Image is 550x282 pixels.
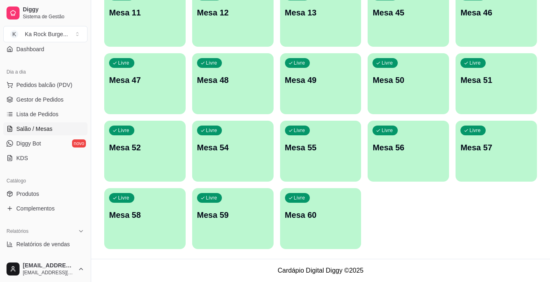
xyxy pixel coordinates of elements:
[104,53,186,114] button: LivreMesa 47
[16,190,39,198] span: Produtos
[206,195,217,201] p: Livre
[109,7,181,18] p: Mesa 11
[16,125,53,133] span: Salão / Mesas
[280,188,362,249] button: LivreMesa 60
[16,240,70,248] span: Relatórios de vendas
[460,74,532,86] p: Mesa 51
[280,121,362,182] button: LivreMesa 55
[16,110,59,118] span: Lista de Pedidos
[469,60,481,66] p: Livre
[7,228,28,234] span: Relatórios
[206,60,217,66] p: Livre
[381,60,393,66] p: Livre
[368,121,449,182] button: LivreMesa 56
[285,74,357,86] p: Mesa 49
[16,139,41,148] span: Diggy Bot
[294,127,305,134] p: Livre
[16,45,44,53] span: Dashboard
[280,53,362,114] button: LivreMesa 49
[23,269,75,276] span: [EMAIL_ADDRESS][DOMAIN_NAME]
[456,53,537,114] button: LivreMesa 51
[91,259,550,282] footer: Cardápio Digital Diggy © 2025
[109,74,181,86] p: Mesa 47
[3,202,88,215] a: Complementos
[3,93,88,106] a: Gestor de Pedidos
[109,142,181,153] p: Mesa 52
[3,174,88,187] div: Catálogo
[23,6,84,13] span: Diggy
[294,60,305,66] p: Livre
[460,7,532,18] p: Mesa 46
[456,121,537,182] button: LivreMesa 57
[104,121,186,182] button: LivreMesa 52
[197,7,269,18] p: Mesa 12
[3,3,88,23] a: DiggySistema de Gestão
[3,65,88,78] div: Dia a dia
[3,26,88,42] button: Select a team
[192,188,274,249] button: LivreMesa 59
[197,209,269,221] p: Mesa 59
[3,259,88,279] button: [EMAIL_ADDRESS][DOMAIN_NAME][EMAIL_ADDRESS][DOMAIN_NAME]
[23,13,84,20] span: Sistema de Gestão
[3,238,88,251] a: Relatórios de vendas
[118,195,129,201] p: Livre
[3,137,88,150] a: Diggy Botnovo
[118,127,129,134] p: Livre
[16,154,28,162] span: KDS
[373,74,444,86] p: Mesa 50
[25,30,68,38] div: Ka Rock Burge ...
[285,7,357,18] p: Mesa 13
[294,195,305,201] p: Livre
[192,53,274,114] button: LivreMesa 48
[118,60,129,66] p: Livre
[109,209,181,221] p: Mesa 58
[3,252,88,265] a: Relatório de clientes
[16,81,72,89] span: Pedidos balcão (PDV)
[104,188,186,249] button: LivreMesa 58
[3,43,88,56] a: Dashboard
[460,142,532,153] p: Mesa 57
[3,187,88,200] a: Produtos
[192,121,274,182] button: LivreMesa 54
[381,127,393,134] p: Livre
[16,255,68,263] span: Relatório de clientes
[368,53,449,114] button: LivreMesa 50
[197,142,269,153] p: Mesa 54
[3,78,88,91] button: Pedidos balcão (PDV)
[3,152,88,165] a: KDS
[373,7,444,18] p: Mesa 45
[285,142,357,153] p: Mesa 55
[10,30,18,38] span: K
[197,74,269,86] p: Mesa 48
[23,262,75,269] span: [EMAIL_ADDRESS][DOMAIN_NAME]
[3,108,88,121] a: Lista de Pedidos
[16,95,64,104] span: Gestor de Pedidos
[3,122,88,135] a: Salão / Mesas
[206,127,217,134] p: Livre
[469,127,481,134] p: Livre
[373,142,444,153] p: Mesa 56
[16,204,55,213] span: Complementos
[285,209,357,221] p: Mesa 60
